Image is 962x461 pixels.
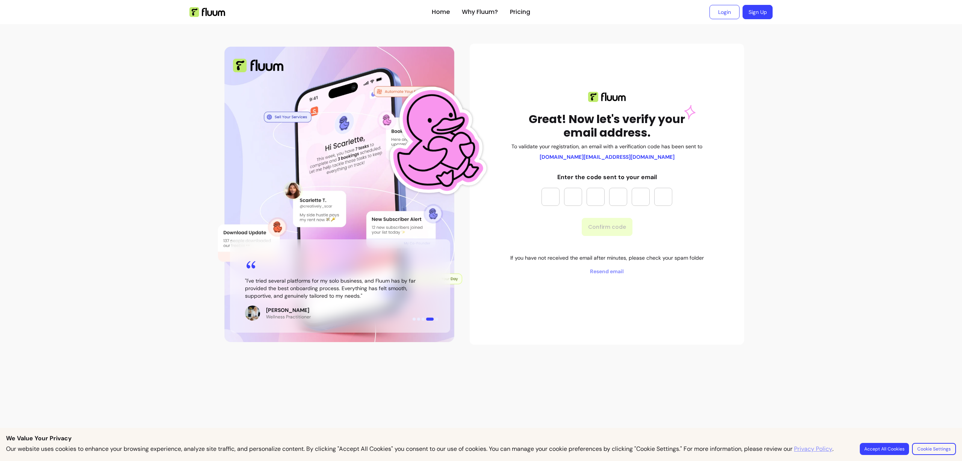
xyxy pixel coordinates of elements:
div: Illustration of Fluum AI Co-Founder on a smartphone, showing solo business performance insights s... [218,44,462,345]
h1: Great! Now let's verify your email address. [526,113,688,140]
img: Review avatar [245,306,260,321]
blockquote: " I've tried several platforms for my solo business, and Fluum has by far provided the best onboa... [245,277,435,300]
p: To validate your registration, an email with a verification code has been sent to [511,143,702,150]
input: Please enter OTP character 2 [564,188,582,206]
input: Please enter OTP character 3 [587,188,605,206]
p: If you have not received the email after minutes, please check your spam folder [510,254,704,262]
button: Accept All Cookies [860,443,909,455]
p: We Value Your Privacy [6,434,956,443]
span: Resend email [510,268,704,275]
input: Please enter OTP character 5 [632,188,650,206]
input: Please enter OTP character 6 [654,188,672,206]
p: Our website uses cookies to enhance your browsing experience, analyze site traffic, and personali... [6,444,833,453]
img: Fluum logo [588,92,626,102]
p: [PERSON_NAME] [266,306,311,314]
img: Star Pink [684,105,696,120]
button: Cookie Settings [912,443,956,455]
img: Fluum Duck sticker [372,58,496,225]
a: Pricing [510,8,530,17]
p: Enter the code sent to your email [542,173,672,182]
img: Fluum Logo [233,59,283,72]
input: Please enter OTP character 1 [542,188,560,206]
a: Why Fluum? [462,8,498,17]
a: Home [432,8,450,17]
input: Please enter OTP character 4 [609,188,627,206]
a: Privacy Policy [794,444,832,453]
a: Login [709,5,740,19]
p: Wellness Practitioner [266,314,311,320]
a: Sign Up [743,5,773,19]
img: Fluum Logo [189,7,225,17]
b: [DOMAIN_NAME][EMAIL_ADDRESS][DOMAIN_NAME] [540,154,675,160]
